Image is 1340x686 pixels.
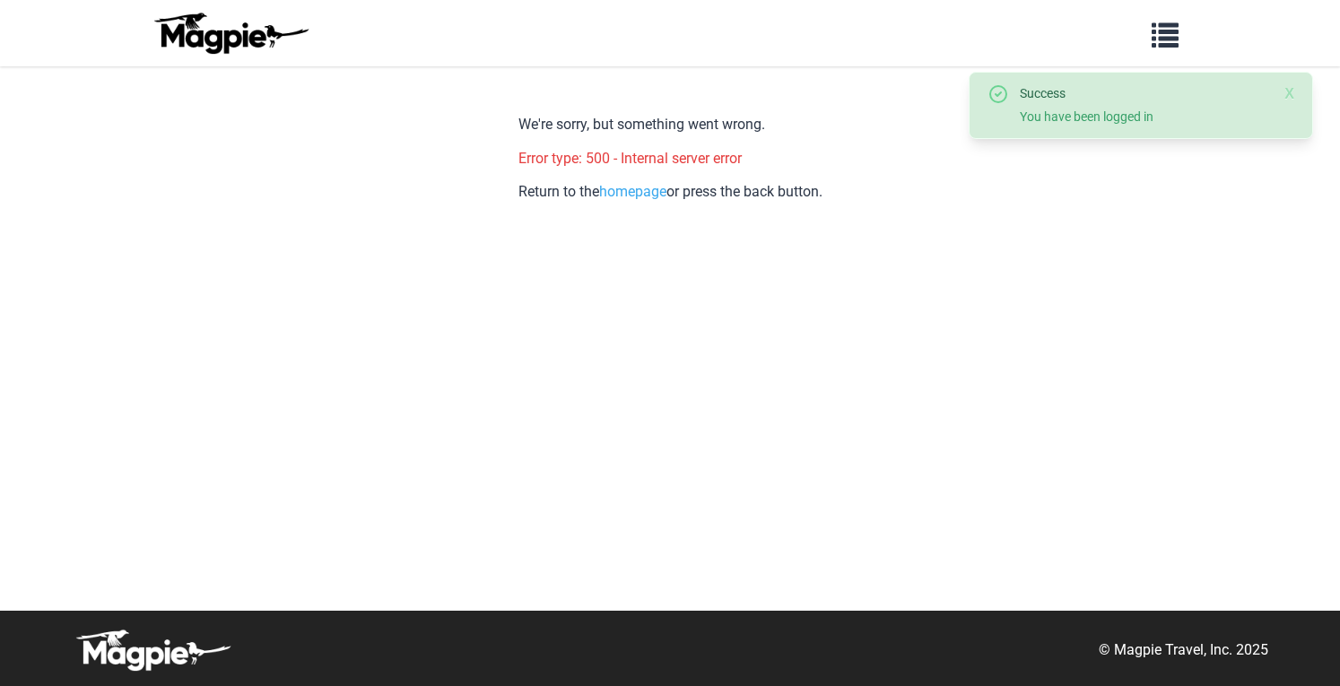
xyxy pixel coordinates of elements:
[1284,83,1294,105] button: Close
[518,180,822,204] p: Return to the or press the back button.
[150,12,311,55] img: logo-ab69f6fb50320c5b225c76a69d11143b.png
[599,183,666,200] a: homepage
[1020,83,1261,103] div: Success
[1099,638,1268,662] p: © Magpie Travel, Inc. 2025
[518,147,822,170] p: Error type: 500 - Internal server error
[518,113,822,136] p: We're sorry, but something went wrong.
[1020,107,1261,126] div: You have been logged in
[72,629,233,672] img: logo-white-d94fa1abed81b67a048b3d0f0ab5b955.png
